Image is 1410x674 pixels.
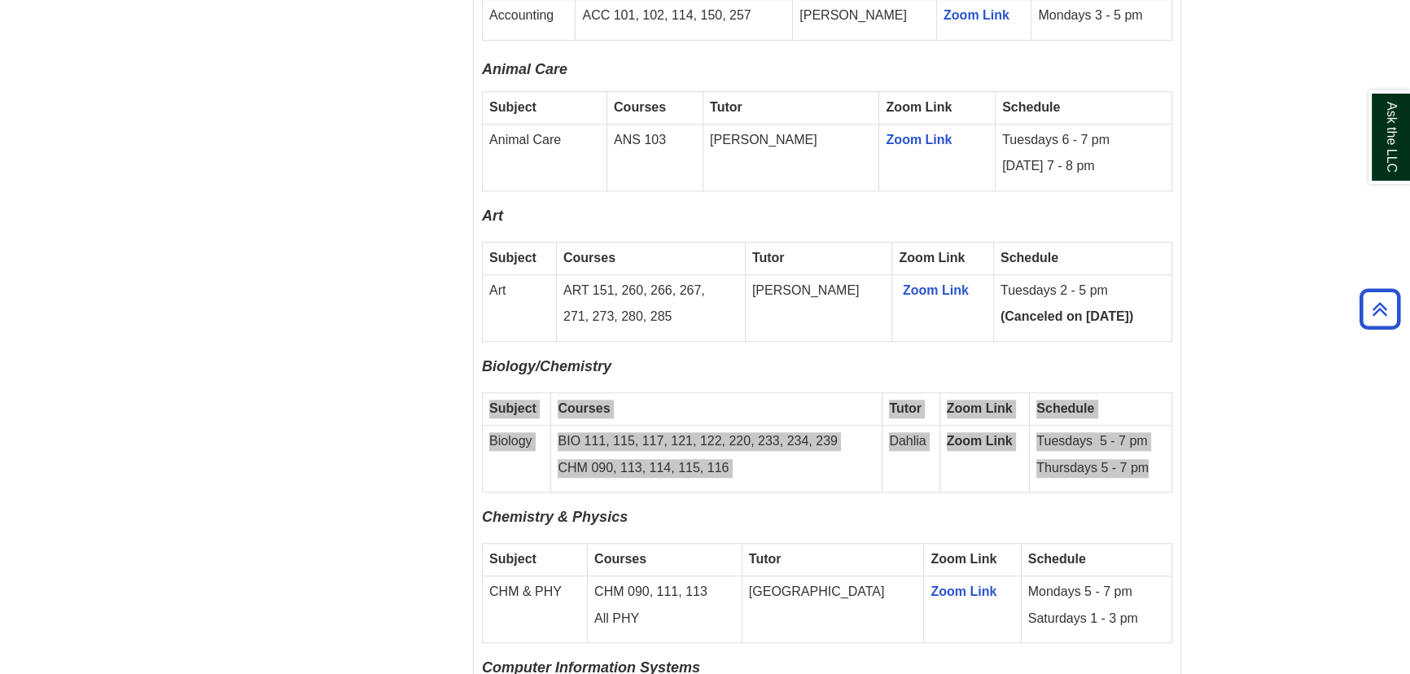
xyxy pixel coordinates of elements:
[563,308,738,326] p: 271, 273, 280, 285
[1354,298,1406,320] a: Back to Top
[944,8,1009,22] a: Zoom Link
[483,274,557,342] td: Art
[489,251,536,265] strong: Subject
[582,7,786,25] p: ACC 101, 102, 114, 150, 257
[1028,610,1165,628] p: Saturdays 1 - 3 pm
[710,100,742,114] strong: Tutor
[1036,401,1094,415] strong: Schedule
[563,251,615,265] strong: Courses
[749,552,782,566] strong: Tutor
[482,358,611,374] span: Biology/Chemistry
[703,124,879,191] td: [PERSON_NAME]
[1001,309,1133,323] strong: (Canceled on [DATE])
[1001,282,1165,300] p: Tuesdays 2 - 5 pm
[489,401,536,415] strong: Subject
[947,434,1013,448] a: Zoom Link
[1002,157,1165,176] p: [DATE] 7 - 8 pm
[594,552,646,566] strong: Courses
[903,283,969,297] a: Zoom Link
[1002,100,1060,114] strong: Schedule
[558,401,610,415] strong: Courses
[558,459,875,478] p: CHM 090, 113, 114, 115, 116
[886,133,952,147] a: Zoom Link
[1028,583,1165,602] p: Mondays 5 - 7 pm
[1002,131,1165,150] p: Tuesdays 6 - 7 pm
[558,432,875,451] p: BIO 111, 115, 117, 121, 122, 220, 233, 234, 239
[482,208,503,224] span: Art
[931,584,996,598] a: Zoom Link
[742,576,924,643] td: [GEOGRAPHIC_DATA]
[563,282,738,300] p: ART 151, 260, 266, 267,
[594,610,735,628] p: All PHY
[931,552,996,566] strong: Zoom Link
[752,251,785,265] strong: Tutor
[1001,251,1058,265] strong: Schedule
[1036,432,1165,451] p: Tuesdays 5 - 7 pm
[483,425,551,492] td: Biology
[489,552,536,566] strong: Subject
[614,100,666,114] strong: Courses
[899,251,965,265] strong: Zoom Link
[1036,459,1165,478] p: Thursdays 5 - 7 pm
[882,425,939,492] td: Dahlia
[482,509,628,525] span: Chemistry & Physics
[606,124,703,191] td: ANS 103
[745,274,892,342] td: [PERSON_NAME]
[489,100,536,114] strong: Subject
[594,583,735,602] p: CHM 090, 111, 113
[482,61,567,77] span: Animal Care
[886,100,952,114] strong: Zoom Link
[947,401,1013,415] strong: Zoom Link
[1028,552,1086,566] strong: Schedule
[483,124,607,191] td: Animal Care
[1038,7,1165,25] p: Mondays 3 - 5 pm
[483,576,588,643] td: CHM & PHY
[889,401,922,415] strong: Tutor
